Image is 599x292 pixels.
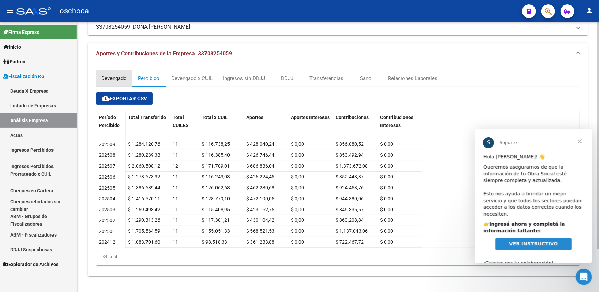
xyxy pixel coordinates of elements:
[291,228,304,234] span: $ 0,00
[128,163,160,169] span: $ 2.060.508,12
[377,110,422,139] datatable-header-cell: Contribuciones Intereses
[99,229,115,234] span: 202501
[336,185,364,190] span: $ 924.458,76
[380,196,393,201] span: $ 0,00
[128,185,160,190] span: $ 1.386.689,44
[246,239,274,245] span: $ 361.233,88
[246,152,274,158] span: $ 426.746,44
[128,196,160,201] span: $ 1.416.570,11
[96,248,191,265] div: 34 total
[96,50,232,57] span: Aportes y Contribuciones de la Empresa: 33708254059
[388,75,437,82] div: Relaciones Laborales
[380,115,413,128] span: Contribuciones Intereses
[3,261,58,268] span: Explorador de Archivos
[336,163,368,169] span: $ 1.373.672,08
[333,110,377,139] datatable-header-cell: Contribuciones
[202,228,230,234] span: $ 155.051,33
[202,207,230,212] span: $ 115.408,95
[336,207,364,212] span: $ 846.335,67
[202,217,230,223] span: $ 117.301,21
[380,207,393,212] span: $ 0,00
[244,110,288,139] datatable-header-cell: Aportes
[173,174,178,179] span: 11
[246,141,274,147] span: $ 428.040,24
[291,152,304,158] span: $ 0,00
[336,217,364,223] span: $ 860.208,84
[202,163,230,169] span: $ 171.709,01
[475,129,592,263] iframe: Intercom live chat mensaje
[223,75,265,82] div: Ingresos sin DDJJ
[171,75,213,82] div: Devengado x CUIL
[291,207,304,212] span: $ 0,00
[380,163,393,169] span: $ 0,00
[360,75,372,82] div: Sano
[88,43,588,65] mat-expansion-panel-header: Aportes y Contribuciones de la Empresa: 33708254059
[202,141,230,147] span: $ 116.738,25
[173,217,178,223] span: 11
[102,94,110,102] mat-icon: cloud_download
[246,207,274,212] span: $ 423.162,75
[380,174,393,179] span: $ 0,00
[246,228,274,234] span: $ 568.521,53
[380,228,393,234] span: $ 0,00
[128,174,160,179] span: $ 1.278.673,32
[199,110,244,139] datatable-header-cell: Total x CUIL
[99,152,115,158] span: 202508
[246,115,263,120] span: Aportes
[138,75,160,82] div: Percibido
[99,174,115,180] span: 202506
[291,196,304,201] span: $ 0,00
[133,23,190,31] span: DOÑA [PERSON_NAME]
[170,110,199,139] datatable-header-cell: Total CUILES
[9,124,109,144] div: ¡Gracias por tu colaboración! ​
[88,65,588,276] div: Aportes y Contribuciones de la Empresa: 33708254059
[3,43,21,51] span: Inicio
[291,115,330,120] span: Aportes Intereses
[99,196,115,201] span: 202504
[291,217,304,223] span: $ 0,00
[576,269,592,285] iframe: Intercom live chat
[99,142,115,147] span: 202509
[173,196,178,201] span: 11
[336,174,364,179] span: $ 852.448,87
[128,217,160,223] span: $ 1.290.313,26
[54,3,89,18] span: - oschoca
[336,228,368,234] span: $ 1.137.043,06
[99,207,115,212] span: 202503
[96,23,572,31] mat-panel-title: 33708254059 -
[246,196,274,201] span: $ 472.190,05
[99,239,115,245] span: 202412
[102,96,147,102] span: Exportar CSV
[202,115,228,120] span: Total x CUIL
[173,141,178,147] span: 11
[128,239,160,245] span: $ 1.083.701,60
[246,163,274,169] span: $ 686.836,04
[173,185,178,190] span: 11
[99,218,115,223] span: 202502
[246,217,274,223] span: $ 430.104,42
[3,28,39,36] span: Firma Express
[291,185,304,190] span: $ 0,00
[291,239,304,245] span: $ 0,00
[88,19,588,35] mat-expansion-panel-header: 33708254059 -DOÑA [PERSON_NAME]
[96,92,153,105] button: Exportar CSV
[336,239,364,245] span: $ 722.467,72
[288,110,333,139] datatable-header-cell: Aportes Intereses
[99,185,115,191] span: 202505
[3,58,25,65] span: Padrón
[202,152,230,158] span: $ 116.385,40
[96,110,125,139] datatable-header-cell: Período Percibido
[173,207,178,212] span: 11
[246,185,274,190] span: $ 462.230,68
[125,110,170,139] datatable-header-cell: Total Transferido
[173,115,189,128] span: Total CUILES
[309,75,343,82] div: Transferencias
[281,75,293,82] div: DDJJ
[380,152,393,158] span: $ 0,00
